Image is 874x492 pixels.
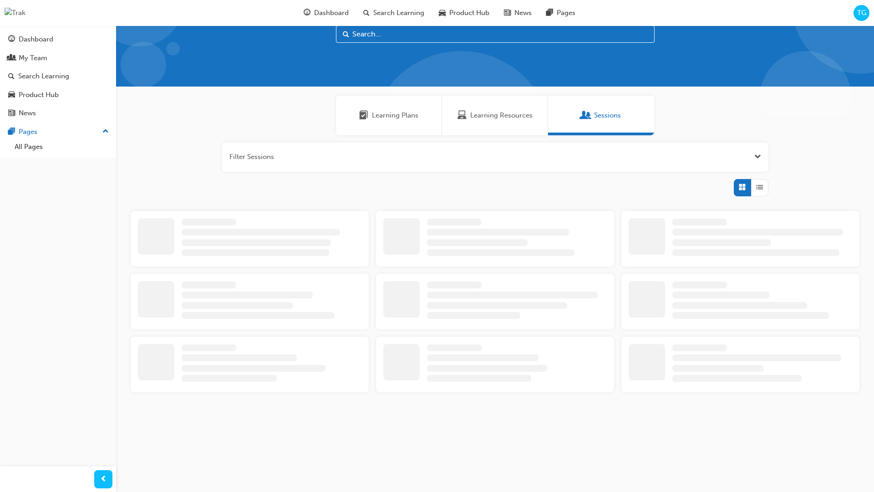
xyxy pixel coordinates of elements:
button: Open the filter [754,152,761,162]
span: Sessions [581,110,590,121]
a: Dashboard [4,31,112,48]
span: people-icon [8,54,15,62]
a: SessionsSessions [548,96,654,135]
span: news-icon [8,109,15,118]
span: pages-icon [8,128,15,136]
a: news-iconNews [497,4,539,22]
button: TG [854,5,869,21]
a: search-iconSearch Learning [356,4,432,22]
span: guage-icon [304,7,310,19]
span: Product Hub [449,8,489,18]
span: List [756,182,763,193]
button: DashboardMy TeamSearch LearningProduct HubNews [4,29,112,123]
span: Learning Resources [470,110,533,121]
span: car-icon [8,91,15,99]
span: News [514,8,532,18]
a: pages-iconPages [539,4,583,22]
span: TG [857,8,866,18]
a: Learning ResourcesLearning Resources [442,96,548,135]
span: Search [343,29,349,40]
span: Dashboard [314,8,349,18]
div: Product Hub [19,90,59,100]
a: car-iconProduct Hub [432,4,497,22]
span: search-icon [363,7,370,19]
span: news-icon [504,7,511,19]
span: guage-icon [8,36,15,44]
div: Search Learning [18,71,69,82]
button: Pages [4,123,112,140]
span: prev-icon [100,474,107,485]
div: Dashboard [19,34,53,45]
span: up-icon [102,126,109,138]
div: Pages [19,127,37,137]
a: guage-iconDashboard [296,4,356,22]
a: News [4,105,112,122]
img: Trak [5,8,25,18]
span: search-icon [8,72,15,81]
span: Learning Plans [359,110,368,121]
a: My Team [4,50,112,67]
span: car-icon [439,7,446,19]
div: My Team [19,53,47,63]
div: News [19,108,36,118]
a: Product Hub [4,87,112,103]
span: Learning Resources [457,110,467,121]
span: Learning Plans [372,110,418,121]
span: pages-icon [546,7,553,19]
a: All Pages [11,140,112,154]
span: Pages [557,8,575,18]
span: Search Learning [373,8,424,18]
input: Search... [336,26,655,43]
span: Sessions [594,110,621,121]
a: Learning PlansLearning Plans [336,96,442,135]
span: Grid [739,182,746,193]
a: Search Learning [4,68,112,85]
